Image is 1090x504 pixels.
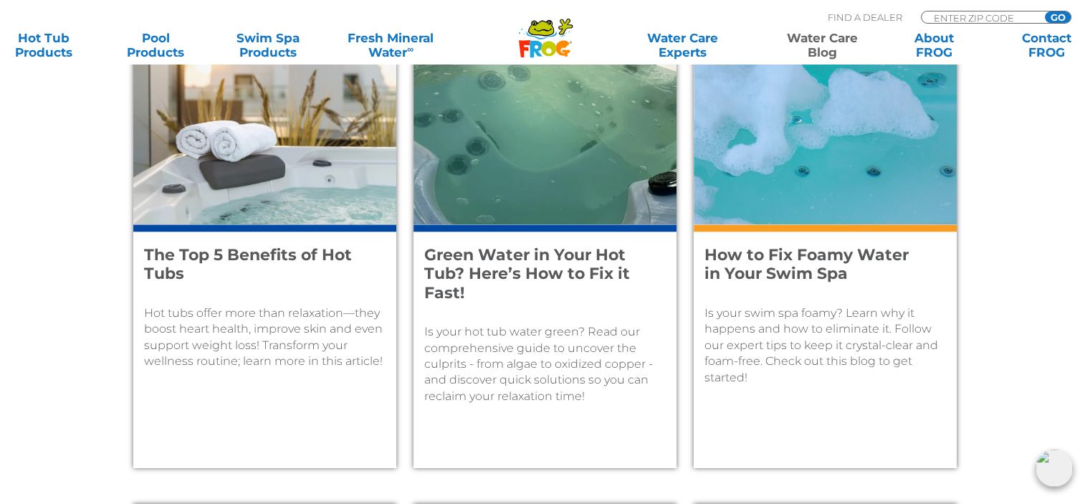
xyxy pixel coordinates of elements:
input: Zip Code Form [932,11,1029,24]
h4: How to Fix Foamy Water in Your Swim Spa [704,246,927,284]
p: Is your swim spa foamy? Learn why it happens and how to eliminate it. Follow our expert tips to k... [704,305,946,386]
a: Close up image of green hot tub water that is caused by algae.Green Water in Your Hot Tub? Here’s... [413,41,677,468]
a: Water CareExperts [612,31,754,60]
img: Close up image of green hot tub water that is caused by algae. [413,41,677,224]
sup: ∞ [407,44,413,54]
a: PoolProducts [112,31,199,60]
a: AboutFROG [891,31,978,60]
h4: Green Water in Your Hot Tub? Here’s How to Fix it Fast! [424,246,646,303]
a: Swim SpaProducts [224,31,312,60]
p: Is your hot tub water green? Read our comprehensive guide to uncover the culprits - from algae to... [424,324,666,404]
a: How to Fix Foamy Water in Your Swim SpaIs your swim spa foamy? Learn why it happens and how to el... [694,41,957,468]
input: GO [1045,11,1071,23]
a: Water CareBlog [778,31,866,60]
img: An outdoor hot tub in an industrial area. Three white towels rolled up sit on the edge of the spa. [133,41,396,224]
img: openIcon [1036,450,1073,487]
a: Fresh MineralWater∞ [336,31,445,60]
a: ContactFROG [1003,31,1090,60]
h4: The Top 5 Benefits of Hot Tubs [144,246,366,284]
p: Find A Dealer [828,11,902,24]
p: Hot tubs offer more than relaxation—they boost heart health, improve skin and even support weight... [144,305,386,370]
a: An outdoor hot tub in an industrial area. Three white towels rolled up sit on the edge of the spa... [133,41,396,468]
